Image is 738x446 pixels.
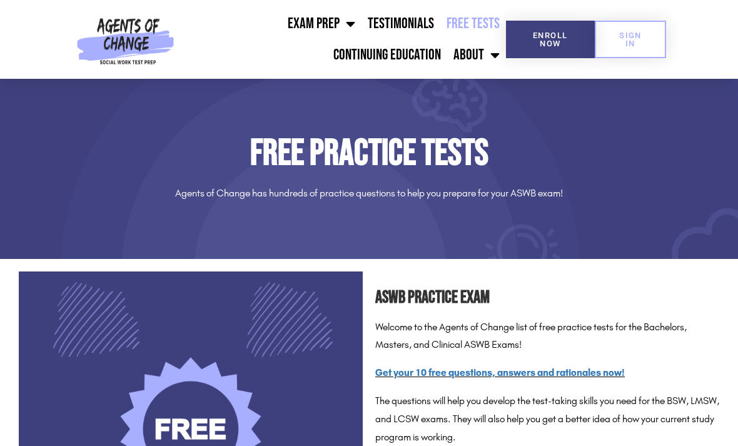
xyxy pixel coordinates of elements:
[375,392,719,446] p: The questions will help you develop the test-taking skills you need for the BSW, LMSW, and LCSW e...
[19,135,719,172] h1: Free Practice Tests
[615,31,646,48] span: SIGN IN
[327,39,447,71] a: Continuing Education
[595,21,666,58] a: SIGN IN
[179,8,506,71] nav: Menu
[19,185,719,203] p: Agents of Change has hundreds of practice questions to help you prepare for your ASWB exam!
[361,8,440,39] a: Testimonials
[375,318,719,355] p: Welcome to the Agents of Change list of free practice tests for the Bachelors, Masters, and Clini...
[440,8,506,39] a: Free Tests
[506,21,595,58] a: Enroll Now
[375,367,625,378] a: Get your 10 free questions, answers and rationales now!
[447,39,506,71] a: About
[281,8,361,39] a: Exam Prep
[375,284,719,312] h2: ASWB Practice Exam
[526,31,575,48] span: Enroll Now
